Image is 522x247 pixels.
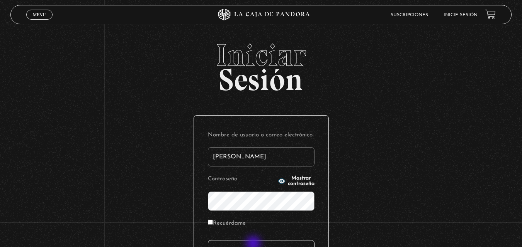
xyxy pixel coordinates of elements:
[208,218,246,230] label: Recuérdame
[10,40,512,71] span: Iniciar
[10,40,512,89] h2: Sesión
[33,12,46,17] span: Menu
[288,176,315,187] span: Mostrar contraseña
[208,173,275,185] label: Contraseña
[208,129,315,141] label: Nombre de usuario o correo electrónico
[444,13,478,17] a: Inicie sesión
[208,220,213,225] input: Recuérdame
[485,9,496,20] a: View your shopping cart
[278,176,315,187] button: Mostrar contraseña
[30,19,48,24] span: Cerrar
[391,13,428,17] a: Suscripciones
